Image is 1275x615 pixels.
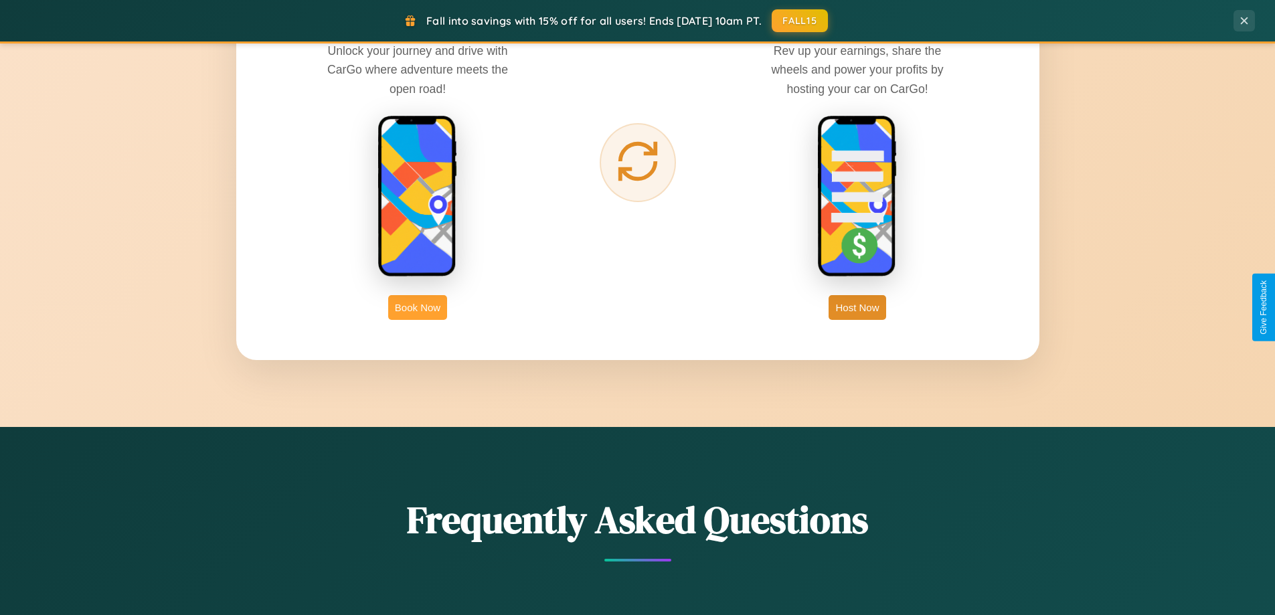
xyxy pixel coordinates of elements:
img: host phone [817,115,898,278]
div: Give Feedback [1259,280,1268,335]
p: Unlock your journey and drive with CarGo where adventure meets the open road! [317,41,518,98]
button: Host Now [829,295,885,320]
button: Book Now [388,295,447,320]
span: Fall into savings with 15% off for all users! Ends [DATE] 10am PT. [426,14,762,27]
h2: Frequently Asked Questions [236,494,1039,545]
p: Rev up your earnings, share the wheels and power your profits by hosting your car on CarGo! [757,41,958,98]
img: rent phone [377,115,458,278]
button: FALL15 [772,9,828,32]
